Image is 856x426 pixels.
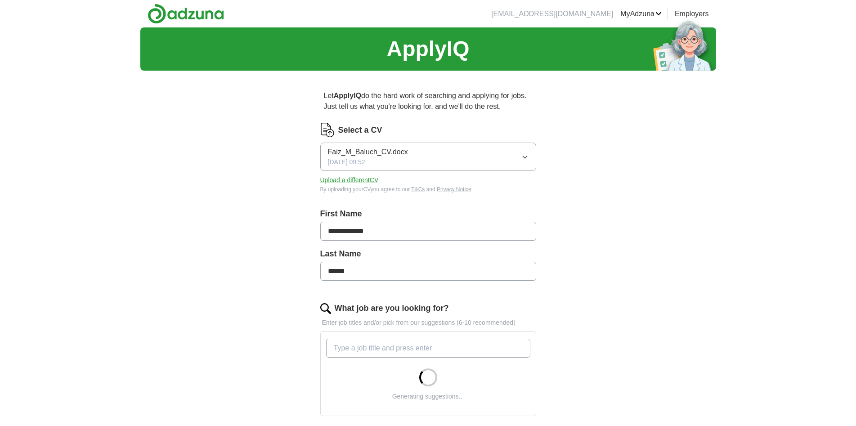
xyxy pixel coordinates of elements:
[437,186,471,193] a: Privacy Notice
[320,123,335,137] img: CV Icon
[320,303,331,314] img: search.png
[320,87,536,116] p: Let do the hard work of searching and applying for jobs. Just tell us what you're looking for, an...
[338,124,382,136] label: Select a CV
[328,147,408,157] span: Faiz_M_Baluch_CV.docx
[675,9,709,19] a: Employers
[320,143,536,171] button: Faiz_M_Baluch_CV.docx[DATE] 09:52
[392,392,464,401] div: Generating suggestions...
[411,186,425,193] a: T&Cs
[334,92,361,99] strong: ApplyIQ
[320,208,536,220] label: First Name
[148,4,224,24] img: Adzuna logo
[386,33,469,65] h1: ApplyIQ
[326,339,530,358] input: Type a job title and press enter
[491,9,613,19] li: [EMAIL_ADDRESS][DOMAIN_NAME]
[328,157,365,167] span: [DATE] 09:52
[335,302,449,314] label: What job are you looking for?
[320,175,379,185] button: Upload a differentCV
[320,185,536,193] div: By uploading your CV you agree to our and .
[320,248,536,260] label: Last Name
[620,9,662,19] a: MyAdzuna
[320,318,536,327] p: Enter job titles and/or pick from our suggestions (6-10 recommended)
